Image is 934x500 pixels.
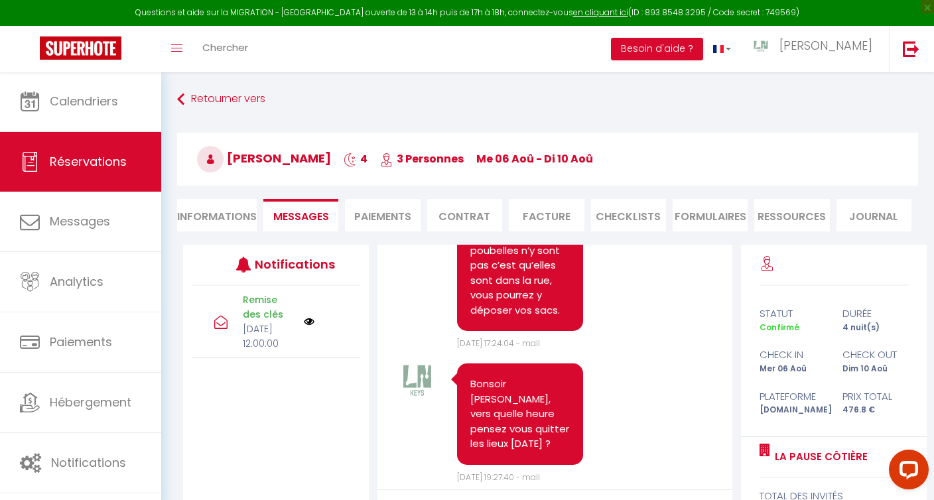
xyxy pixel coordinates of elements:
[273,209,329,224] span: Messages
[751,389,834,405] div: Plateforme
[834,363,917,375] div: Dim 10 Aoû
[751,39,771,53] img: ...
[457,338,540,349] span: [DATE] 17:24:04 - mail
[673,199,748,231] li: FORMULAIRES
[202,40,248,54] span: Chercher
[751,306,834,322] div: statut
[50,213,110,229] span: Messages
[457,471,540,483] span: [DATE] 19:27:40 - mail
[611,38,703,60] button: Besoin d'aide ?
[834,389,917,405] div: Prix total
[751,347,834,363] div: check in
[192,26,258,72] a: Chercher
[834,347,917,363] div: check out
[754,199,829,231] li: Ressources
[50,273,103,290] span: Analytics
[878,444,934,500] iframe: LiveChat chat widget
[751,363,834,375] div: Mer 06 Aoû
[345,199,420,231] li: Paiements
[751,404,834,416] div: [DOMAIN_NAME]
[470,377,570,452] pre: Bonsoir [PERSON_NAME], vers quelle heure pensez vous quitter les lieux [DATE] ?
[836,199,911,231] li: Journal
[177,88,918,111] a: Retourner vers
[591,199,666,231] li: CHECKLISTS
[476,151,593,166] span: me 06 Aoû - di 10 Aoû
[741,26,889,72] a: ... [PERSON_NAME]
[177,199,257,231] li: Informations
[779,37,872,54] span: [PERSON_NAME]
[834,306,917,322] div: durée
[509,199,584,231] li: Facture
[50,153,127,170] span: Réservations
[770,449,868,465] a: La Pause Côtière
[255,249,325,279] h3: Notifications
[197,150,331,166] span: [PERSON_NAME]
[50,93,118,109] span: Calendriers
[834,404,917,416] div: 476.8 €
[573,7,628,18] a: en cliquant ici
[397,360,437,400] img: 17529471193696.jpg
[40,36,121,60] img: Super Booking
[243,322,296,351] p: [DATE] 12:00:00
[380,151,464,166] span: 3 Personnes
[344,151,367,166] span: 4
[760,322,799,333] span: Confirmé
[834,322,917,334] div: 4 nuit(s)
[304,316,314,327] img: NO IMAGE
[51,454,126,471] span: Notifications
[50,334,112,350] span: Paiements
[243,292,296,322] p: Remise des clés
[903,40,919,57] img: logout
[50,394,131,410] span: Hébergement
[427,199,502,231] li: Contrat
